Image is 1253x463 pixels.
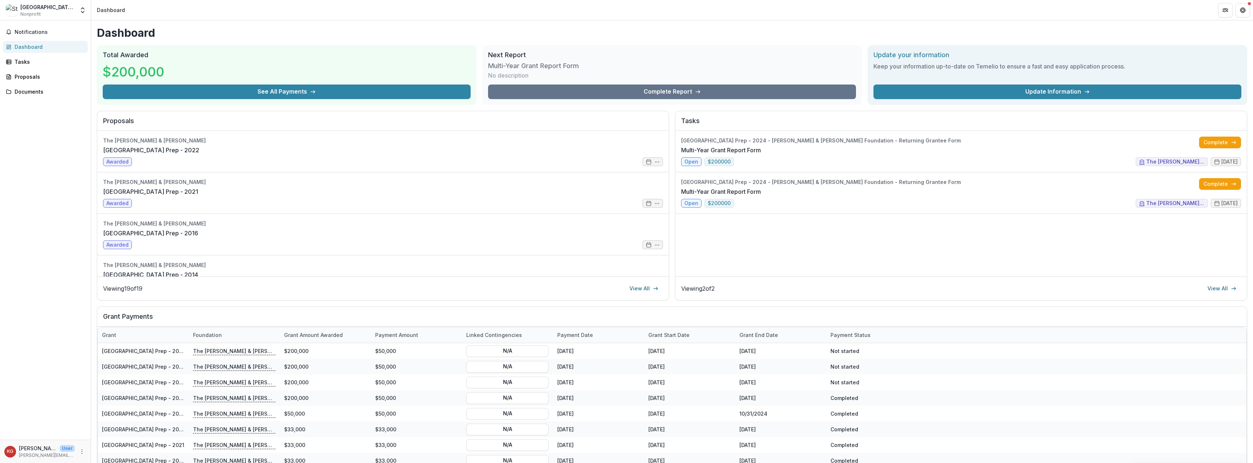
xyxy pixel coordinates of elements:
h2: Proposals [103,117,663,131]
div: $50,000 [371,343,462,359]
p: The [PERSON_NAME] & [PERSON_NAME] [193,425,275,433]
h2: Update your information [873,51,1241,59]
div: $200,000 [280,374,371,390]
div: Grant amount awarded [280,327,371,343]
div: $50,000 [371,406,462,421]
h3: $200,000 [103,62,164,82]
div: Grant [98,327,189,343]
p: The [PERSON_NAME] & [PERSON_NAME] [193,347,275,355]
a: Multi-Year Grant Report Form [681,146,761,154]
a: Dashboard [3,41,88,53]
a: Update Information [873,85,1241,99]
div: Dashboard [97,6,125,14]
p: Viewing 19 of 19 [103,284,142,293]
p: [PERSON_NAME][EMAIL_ADDRESS][PERSON_NAME][DOMAIN_NAME] [19,452,75,459]
button: Get Help [1236,3,1250,17]
div: [DATE] [553,374,644,390]
div: [DATE] [735,390,826,406]
div: Foundation [189,327,280,343]
div: [DATE] [735,359,826,374]
div: [DATE] [644,390,735,406]
button: More [78,447,86,456]
div: Payment status [826,331,875,339]
a: [GEOGRAPHIC_DATA] Prep - 2016 [103,229,198,238]
div: $33,000 [371,437,462,453]
a: Documents [3,86,88,98]
div: [DATE] [644,343,735,359]
button: N/A [466,423,549,435]
div: Completed [826,390,917,406]
a: [GEOGRAPHIC_DATA] Prep - 2024 - [PERSON_NAME] & [PERSON_NAME] Foundation - Returning Grantee Form [102,395,377,401]
a: View All [625,283,663,294]
div: Not started [826,374,917,390]
div: Payment date [553,327,644,343]
p: The [PERSON_NAME] & [PERSON_NAME] [193,441,275,449]
button: Notifications [3,26,88,38]
div: Linked Contingencies [462,327,553,343]
div: Grant end date [735,331,782,339]
div: Kevin Golden [7,449,13,454]
button: Open entity switcher [78,3,88,17]
div: Tasks [15,58,82,66]
h3: Multi-Year Grant Report Form [488,62,579,70]
a: [GEOGRAPHIC_DATA] Prep - 2024 - [PERSON_NAME] & [PERSON_NAME] Foundation - Returning Grantee Form [102,364,377,370]
div: $50,000 [280,406,371,421]
p: The [PERSON_NAME] & [PERSON_NAME] [193,394,275,402]
div: [DATE] [553,343,644,359]
div: Completed [826,437,917,453]
div: Completed [826,421,917,437]
div: Payment status [826,327,917,343]
div: Grant start date [644,327,735,343]
div: $50,000 [371,374,462,390]
div: [DATE] [644,406,735,421]
div: Payment date [553,331,597,339]
div: Grant start date [644,331,694,339]
div: $200,000 [280,359,371,374]
div: [DATE] [553,437,644,453]
div: Not started [826,343,917,359]
div: [DATE] [553,359,644,374]
button: N/A [466,345,549,357]
div: [DATE] [644,374,735,390]
a: [GEOGRAPHIC_DATA] Prep - 2021 [103,187,198,196]
a: Tasks [3,56,88,68]
a: [GEOGRAPHIC_DATA] Prep - 2014 [103,270,198,279]
button: N/A [466,408,549,419]
a: Complete [1199,137,1241,148]
button: N/A [466,376,549,388]
div: $33,000 [280,437,371,453]
div: [DATE] [735,421,826,437]
img: St. Ignatius College Prep [6,4,17,16]
div: $50,000 [371,390,462,406]
a: [GEOGRAPHIC_DATA] Prep - 2024 - [PERSON_NAME] & [PERSON_NAME] Foundation - Returning Grantee Form [102,348,377,354]
p: User [60,445,75,452]
button: Partners [1218,3,1233,17]
div: Grant end date [735,327,826,343]
div: [DATE] [644,421,735,437]
div: Completed [826,406,917,421]
div: [DATE] [644,437,735,453]
p: Viewing 2 of 2 [681,284,715,293]
div: Payment Amount [371,331,423,339]
span: Nonprofit [20,11,41,17]
p: The [PERSON_NAME] & [PERSON_NAME] [193,362,275,370]
span: Notifications [15,29,85,35]
button: N/A [466,439,549,451]
div: 10/31/2024 [735,406,826,421]
div: Not started [826,359,917,374]
div: [DATE] [735,374,826,390]
button: See All Payments [103,85,471,99]
div: $33,000 [371,421,462,437]
p: [PERSON_NAME] [19,444,57,452]
h2: Total Awarded [103,51,471,59]
div: Linked Contingencies [462,331,526,339]
div: [DATE] [553,406,644,421]
h3: Keep your information up-to-date on Temelio to ensure a fast and easy application process. [873,62,1241,71]
div: Payment Amount [371,327,462,343]
div: Dashboard [15,43,82,51]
